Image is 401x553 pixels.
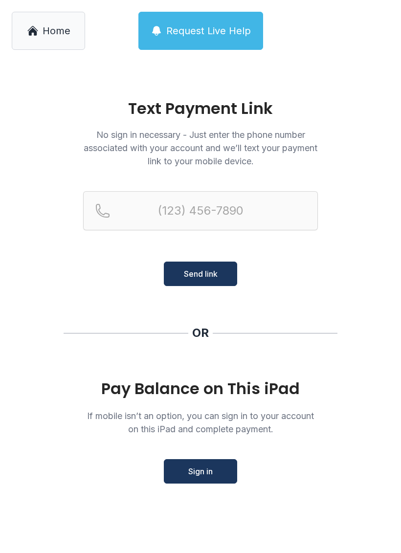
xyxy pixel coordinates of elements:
[83,380,318,398] div: Pay Balance on This iPad
[83,191,318,230] input: Reservation phone number
[188,465,213,477] span: Sign in
[192,325,209,341] div: OR
[43,24,70,38] span: Home
[83,128,318,168] p: No sign in necessary - Just enter the phone number associated with your account and we’ll text yo...
[83,101,318,116] h1: Text Payment Link
[166,24,251,38] span: Request Live Help
[83,409,318,436] p: If mobile isn’t an option, you can sign in to your account on this iPad and complete payment.
[184,268,218,280] span: Send link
